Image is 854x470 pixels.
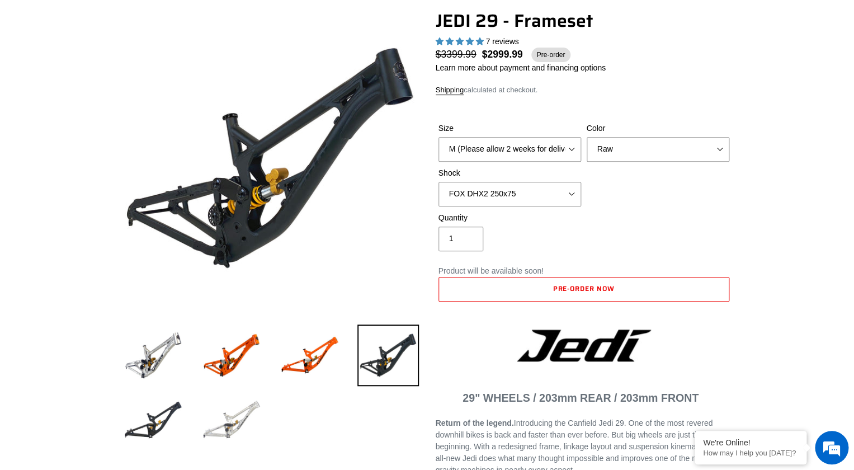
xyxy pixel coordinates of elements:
[436,86,464,95] a: Shipping
[6,305,213,345] textarea: Type your message and hit 'Enter'
[436,63,606,72] a: Learn more about payment and financing options
[438,277,729,302] button: Add to cart
[703,438,798,447] div: We're Online!
[201,389,262,451] img: Load image into Gallery viewer, JEDI 29 - Frameset
[463,392,699,404] span: 29" WHEELS / 203mm REAR / 203mm FRONT
[436,10,732,31] h1: JEDI 29 - Frameset
[36,56,64,84] img: d_696896380_company_1647369064580_696896380
[436,84,732,96] div: calculated at checkout.
[438,123,581,134] label: Size
[531,48,571,62] span: Pre-order
[12,62,29,78] div: Navigation go back
[279,325,341,386] img: Load image into Gallery viewer, JEDI 29 - Frameset
[436,37,486,46] span: 5.00 stars
[436,47,482,62] span: $3399.99
[482,47,523,62] span: $2999.99
[436,419,514,427] b: Return of the legend.
[122,325,184,386] img: Load image into Gallery viewer, JEDI 29 - Frameset
[65,141,154,254] span: We're online!
[183,6,210,32] div: Minimize live chat window
[553,283,614,294] span: Pre-order now
[438,212,581,224] label: Quantity
[438,265,729,277] p: Product will be available soon!
[75,63,205,77] div: Chat with us now
[485,37,518,46] span: 7 reviews
[438,167,581,179] label: Shock
[703,449,798,457] p: How may I help you today?
[122,389,184,451] img: Load image into Gallery viewer, JEDI 29 - Frameset
[201,325,262,386] img: Load image into Gallery viewer, JEDI 29 - Frameset
[357,325,419,386] img: Load image into Gallery viewer, JEDI 29 - Frameset
[587,123,729,134] label: Color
